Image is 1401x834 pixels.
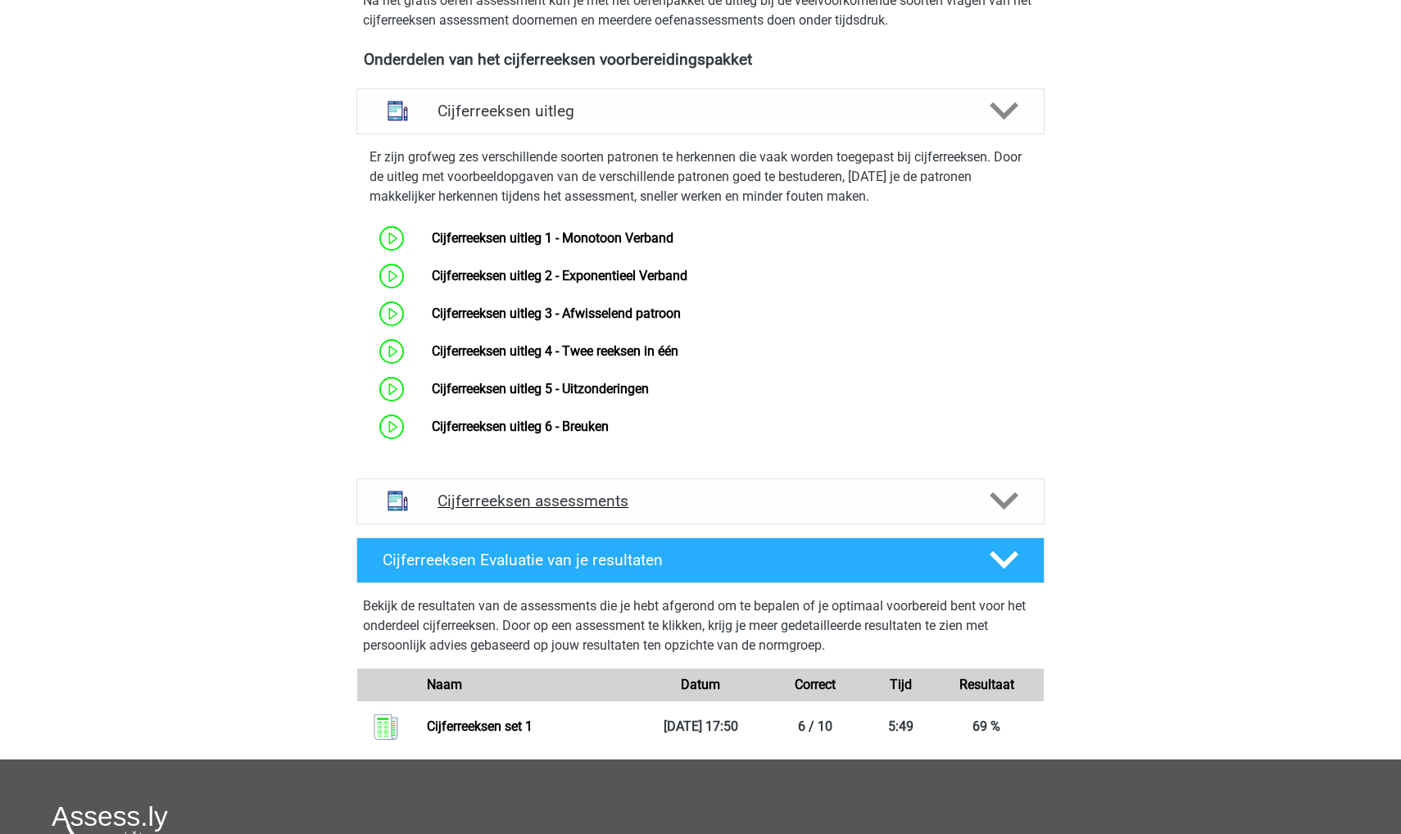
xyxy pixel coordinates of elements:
[758,675,873,695] div: Correct
[432,343,678,359] a: Cijferreeksen uitleg 4 - Twee reeksen in één
[350,537,1051,583] a: Cijferreeksen Evaluatie van je resultaten
[377,480,419,522] img: cijferreeksen assessments
[929,675,1044,695] div: Resultaat
[363,596,1038,655] p: Bekijk de resultaten van de assessments die je hebt afgerond om te bepalen of je optimaal voorber...
[364,50,1037,69] h4: Onderdelen van het cijferreeksen voorbereidingspakket
[370,147,1031,206] p: Er zijn grofweg zes verschillende soorten patronen te herkennen die vaak worden toegepast bij cij...
[350,478,1051,524] a: assessments Cijferreeksen assessments
[432,230,673,246] a: Cijferreeksen uitleg 1 - Monotoon Verband
[377,90,419,132] img: cijferreeksen uitleg
[438,102,963,120] h4: Cijferreeksen uitleg
[350,88,1051,134] a: uitleg Cijferreeksen uitleg
[432,419,609,434] a: Cijferreeksen uitleg 6 - Breuken
[383,551,963,569] h4: Cijferreeksen Evaluatie van je resultaten
[873,675,930,695] div: Tijd
[438,492,963,510] h4: Cijferreeksen assessments
[432,268,687,283] a: Cijferreeksen uitleg 2 - Exponentieel Verband
[427,718,533,734] a: Cijferreeksen set 1
[643,675,758,695] div: Datum
[432,381,649,397] a: Cijferreeksen uitleg 5 - Uitzonderingen
[415,675,643,695] div: Naam
[432,306,681,321] a: Cijferreeksen uitleg 3 - Afwisselend patroon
